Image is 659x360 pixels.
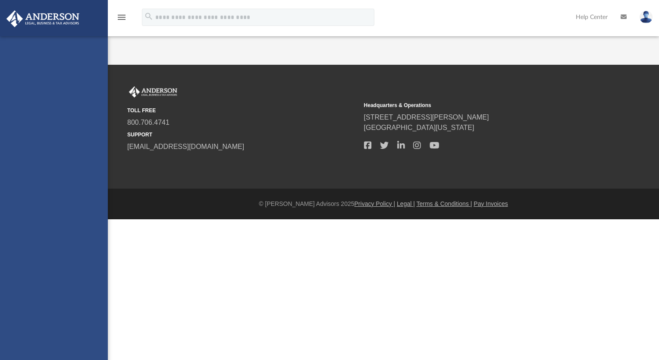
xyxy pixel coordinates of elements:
small: Headquarters & Operations [364,101,595,109]
small: SUPPORT [127,131,358,139]
small: TOLL FREE [127,107,358,114]
a: Privacy Policy | [355,200,395,207]
a: 800.706.4741 [127,119,169,126]
a: Pay Invoices [474,200,508,207]
a: [STREET_ADDRESS][PERSON_NAME] [364,114,489,121]
div: © [PERSON_NAME] Advisors 2025 [108,199,659,208]
i: search [144,12,154,21]
img: Anderson Advisors Platinum Portal [4,10,82,27]
img: User Pic [640,11,653,23]
a: Legal | [397,200,415,207]
img: Anderson Advisors Platinum Portal [127,86,179,98]
a: Terms & Conditions | [417,200,472,207]
a: [GEOGRAPHIC_DATA][US_STATE] [364,124,474,131]
i: menu [116,12,127,22]
a: [EMAIL_ADDRESS][DOMAIN_NAME] [127,143,244,150]
a: menu [116,16,127,22]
